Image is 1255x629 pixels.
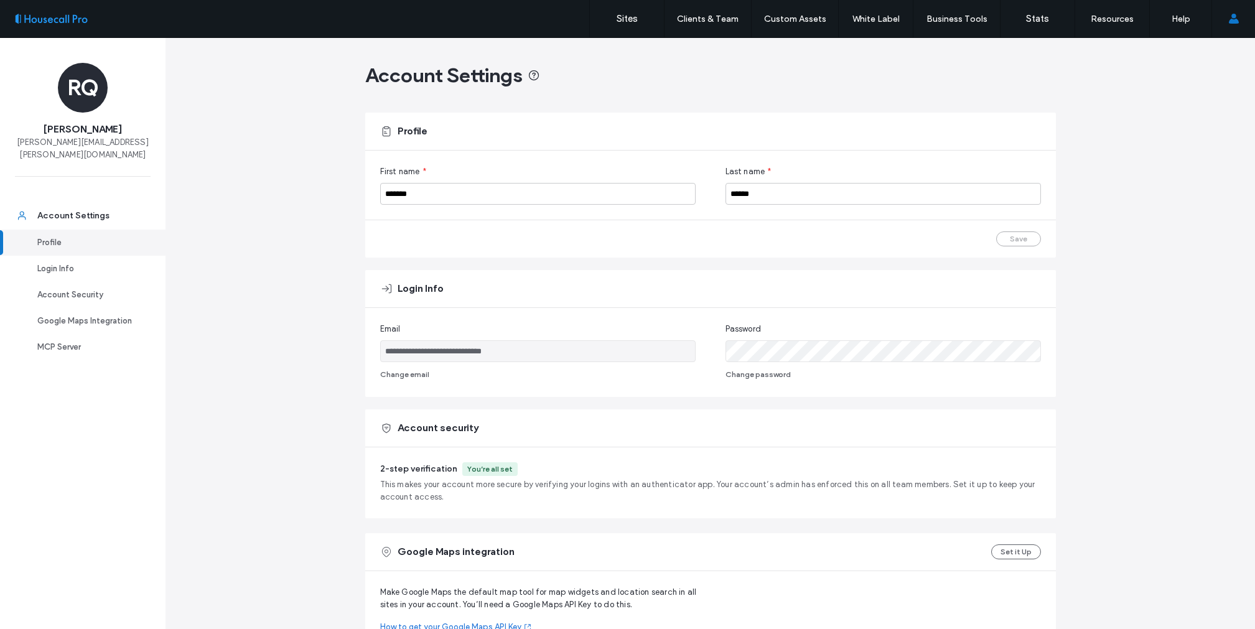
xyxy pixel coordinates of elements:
[37,315,139,327] div: Google Maps Integration
[380,165,420,178] span: First name
[44,123,122,136] span: [PERSON_NAME]
[398,124,427,138] span: Profile
[380,323,401,335] span: Email
[926,14,987,24] label: Business Tools
[852,14,900,24] label: White Label
[725,183,1041,205] input: Last name
[58,63,108,113] div: RQ
[380,478,1041,503] span: This makes your account more secure by verifying your logins with an authenticator app. Your acco...
[37,210,139,222] div: Account Settings
[1091,14,1134,24] label: Resources
[37,289,139,301] div: Account Security
[677,14,739,24] label: Clients & Team
[725,165,765,178] span: Last name
[1026,13,1049,24] label: Stats
[365,63,523,88] span: Account Settings
[37,236,139,249] div: Profile
[15,136,151,161] span: [PERSON_NAME][EMAIL_ADDRESS][PERSON_NAME][DOMAIN_NAME]
[380,586,711,611] span: Make Google Maps the default map tool for map widgets and location search in all sites in your ac...
[37,341,139,353] div: MCP Server
[380,340,696,362] input: Email
[991,544,1041,559] button: Set it Up
[380,367,429,382] button: Change email
[37,263,139,275] div: Login Info
[398,282,444,296] span: Login Info
[617,13,638,24] label: Sites
[725,367,791,382] button: Change password
[725,323,762,335] span: Password
[380,183,696,205] input: First name
[398,545,515,559] span: Google Maps integration
[398,421,478,435] span: Account security
[1172,14,1190,24] label: Help
[725,340,1041,362] input: Password
[380,464,457,474] span: 2-step verification
[467,464,513,475] div: You’re all set
[764,14,826,24] label: Custom Assets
